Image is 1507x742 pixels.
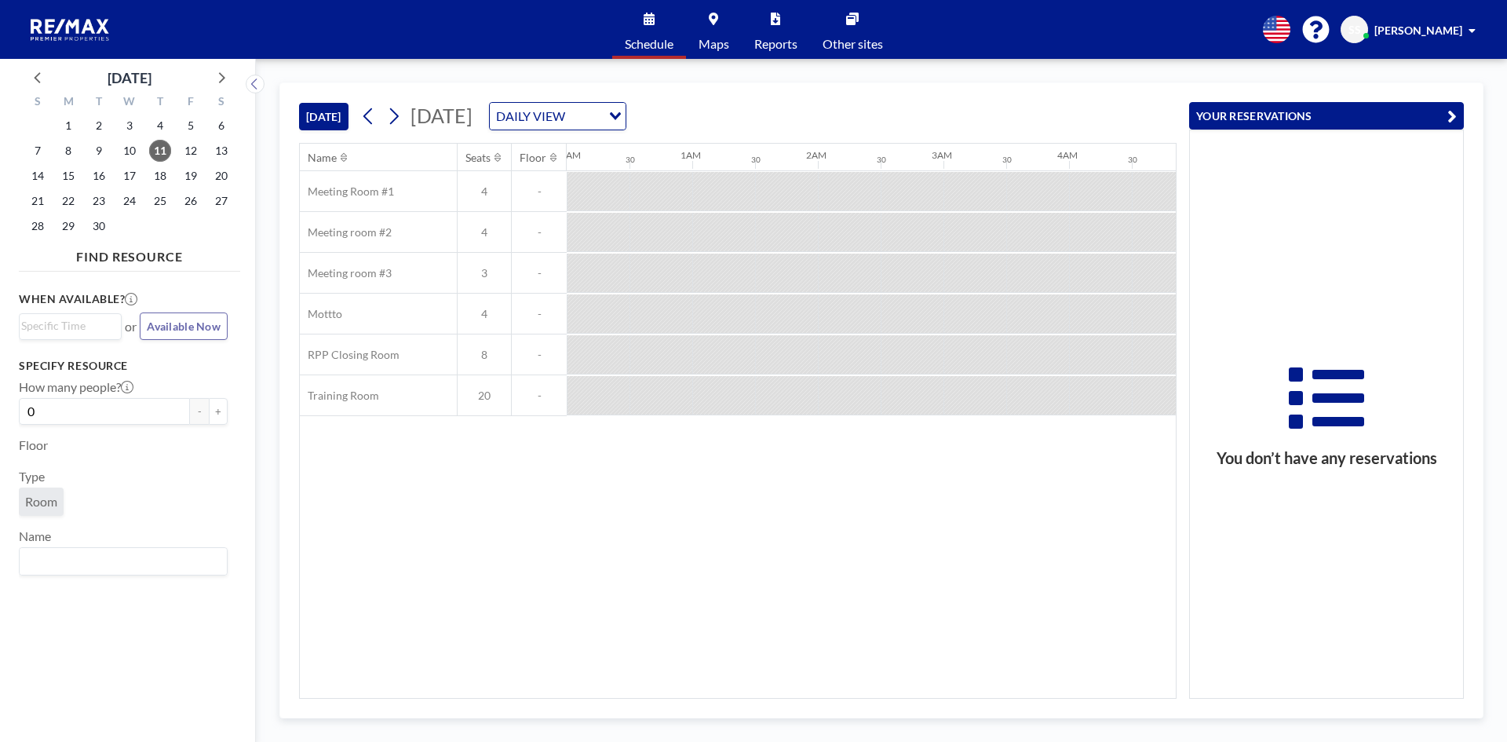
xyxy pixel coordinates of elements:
[520,151,546,165] div: Floor
[300,307,342,321] span: Mottto
[57,115,79,137] span: Monday, September 1, 2025
[512,307,567,321] span: -
[140,313,228,340] button: Available Now
[754,38,797,50] span: Reports
[180,190,202,212] span: Friday, September 26, 2025
[411,104,473,127] span: [DATE]
[490,103,626,130] div: Search for option
[27,165,49,187] span: Sunday, September 14, 2025
[458,307,511,321] span: 4
[88,140,110,162] span: Tuesday, September 9, 2025
[458,185,511,199] span: 4
[144,93,175,113] div: T
[1190,448,1463,468] h3: You don’t have any reservations
[458,225,511,239] span: 4
[119,140,140,162] span: Wednesday, September 10, 2025
[147,320,221,333] span: Available Now
[806,149,826,161] div: 2AM
[210,140,232,162] span: Saturday, September 13, 2025
[1348,23,1361,37] span: SS
[57,165,79,187] span: Monday, September 15, 2025
[88,190,110,212] span: Tuesday, September 23, 2025
[210,115,232,137] span: Saturday, September 6, 2025
[300,348,400,362] span: RPP Closing Room
[108,67,151,89] div: [DATE]
[300,225,392,239] span: Meeting room #2
[149,165,171,187] span: Thursday, September 18, 2025
[751,155,761,165] div: 30
[20,548,227,575] div: Search for option
[465,151,491,165] div: Seats
[115,93,145,113] div: W
[19,437,48,453] label: Floor
[27,140,49,162] span: Sunday, September 7, 2025
[1057,149,1078,161] div: 4AM
[125,319,137,334] span: or
[19,243,240,265] h4: FIND RESOURCE
[1374,24,1462,37] span: [PERSON_NAME]
[53,93,84,113] div: M
[823,38,883,50] span: Other sites
[180,165,202,187] span: Friday, September 19, 2025
[23,93,53,113] div: S
[458,348,511,362] span: 8
[88,115,110,137] span: Tuesday, September 2, 2025
[300,389,379,403] span: Training Room
[570,106,600,126] input: Search for option
[84,93,115,113] div: T
[458,389,511,403] span: 20
[57,190,79,212] span: Monday, September 22, 2025
[625,38,673,50] span: Schedule
[175,93,206,113] div: F
[119,165,140,187] span: Wednesday, September 17, 2025
[88,165,110,187] span: Tuesday, September 16, 2025
[21,317,112,334] input: Search for option
[493,106,568,126] span: DAILY VIEW
[25,14,116,46] img: organization-logo
[119,190,140,212] span: Wednesday, September 24, 2025
[300,266,392,280] span: Meeting room #3
[149,115,171,137] span: Thursday, September 4, 2025
[1002,155,1012,165] div: 30
[300,185,394,199] span: Meeting Room #1
[209,398,228,425] button: +
[57,215,79,237] span: Monday, September 29, 2025
[512,266,567,280] span: -
[149,190,171,212] span: Thursday, September 25, 2025
[27,190,49,212] span: Sunday, September 21, 2025
[512,225,567,239] span: -
[299,103,348,130] button: [DATE]
[699,38,729,50] span: Maps
[27,215,49,237] span: Sunday, September 28, 2025
[19,379,133,395] label: How many people?
[1128,155,1137,165] div: 30
[180,140,202,162] span: Friday, September 12, 2025
[88,215,110,237] span: Tuesday, September 30, 2025
[1189,102,1464,130] button: YOUR RESERVATIONS
[308,151,337,165] div: Name
[555,149,581,161] div: 12AM
[190,398,209,425] button: -
[180,115,202,137] span: Friday, September 5, 2025
[19,528,51,544] label: Name
[25,494,57,510] span: Room
[19,359,228,373] h3: Specify resource
[458,266,511,280] span: 3
[206,93,236,113] div: S
[119,115,140,137] span: Wednesday, September 3, 2025
[932,149,952,161] div: 3AM
[210,190,232,212] span: Saturday, September 27, 2025
[512,185,567,199] span: -
[626,155,635,165] div: 30
[512,348,567,362] span: -
[21,551,218,572] input: Search for option
[149,140,171,162] span: Thursday, September 11, 2025
[20,314,121,338] div: Search for option
[681,149,701,161] div: 1AM
[512,389,567,403] span: -
[210,165,232,187] span: Saturday, September 20, 2025
[19,469,45,484] label: Type
[877,155,886,165] div: 30
[57,140,79,162] span: Monday, September 8, 2025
